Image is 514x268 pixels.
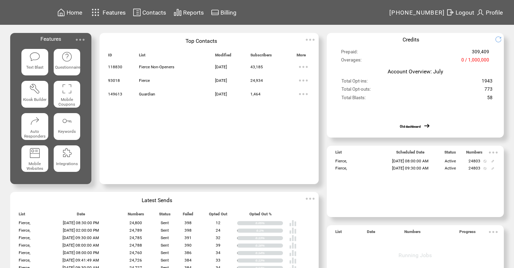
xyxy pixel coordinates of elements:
[183,212,193,219] span: Failed
[215,65,227,69] span: [DATE]
[61,147,72,158] img: integrations.svg
[19,250,30,255] span: Fierce,
[61,115,72,126] img: keywords.svg
[19,220,30,225] span: Fierce,
[89,6,127,19] a: Features
[472,49,489,57] span: 309,409
[398,252,432,258] span: Running Jobs
[132,7,167,18] a: Contacts
[297,60,310,74] img: ellypsis.svg
[63,258,99,263] span: [DATE] 09:41:49 AM
[250,92,261,96] span: 1,464
[445,166,456,171] span: Active
[210,7,237,18] a: Billing
[19,212,25,219] span: List
[289,242,297,249] img: poll%20-%20white.svg
[129,235,142,240] span: 24,785
[466,150,482,158] span: Numbers
[159,212,171,219] span: Status
[142,197,172,203] span: Latest Sends
[396,150,424,158] span: Scheduled Date
[173,7,205,18] a: Reports
[445,7,475,18] a: Logout
[216,250,220,255] span: 34
[61,51,72,62] img: questionnaire.svg
[58,129,76,134] span: Keywords
[29,51,40,62] img: text-blast.svg
[483,160,486,163] img: notallowed.svg
[61,83,72,94] img: coupons.svg
[482,78,493,87] span: 1943
[90,7,102,18] img: features.svg
[209,212,227,219] span: Opted Out
[250,53,272,60] span: Subscribers
[216,243,220,248] span: 39
[54,49,81,76] a: Questionnaire
[215,78,227,83] span: [DATE]
[184,258,192,263] span: 384
[491,167,494,170] img: edit.svg
[341,49,358,57] span: Prepaid:
[289,257,297,264] img: poll%20-%20white.svg
[29,83,40,94] img: tool%201.svg
[255,258,283,263] div: 0.13%
[250,78,263,83] span: 24,934
[129,220,142,225] span: 24,800
[486,146,500,159] img: ellypsis.svg
[139,65,174,69] span: Fierce Non-Openers
[29,115,40,126] img: auto-responders.svg
[108,92,122,96] span: 149613
[495,36,507,43] img: refresh.png
[139,92,155,96] span: Guardian
[184,235,192,240] span: 391
[392,166,428,171] span: [DATE] 09:30:00 AM
[161,250,169,255] span: Sent
[297,87,310,101] img: ellypsis.svg
[303,192,317,206] img: ellypsis.svg
[335,166,347,171] span: Fierce,
[67,9,82,16] span: Home
[161,220,169,225] span: Sent
[129,243,142,248] span: 24,788
[24,129,46,139] span: Auto Responders
[468,166,480,171] span: 24803
[341,87,371,95] span: Total Opt-outs:
[215,92,227,96] span: [DATE]
[54,113,81,140] a: Keywords
[129,228,142,233] span: 24,789
[486,225,500,239] img: ellypsis.svg
[255,244,283,248] div: 0.16%
[184,228,192,233] span: 398
[335,159,347,163] span: Fierce,
[161,243,169,248] span: Sent
[220,9,236,16] span: Billing
[29,147,40,158] img: mobile-websites.svg
[183,9,204,16] span: Reports
[142,9,166,16] span: Contacts
[19,228,30,233] span: Fierce,
[256,229,283,233] div: 0.1%
[63,220,99,225] span: [DATE] 08:30:00 PM
[216,235,220,240] span: 32
[63,235,99,240] span: [DATE] 09:30:00 AM
[57,8,65,17] img: home.svg
[184,220,192,225] span: 398
[403,36,419,43] span: Credits
[26,65,43,70] span: Text Blast
[23,97,47,102] span: Kiosk Builder
[487,95,493,103] span: 58
[456,9,474,16] span: Logout
[388,68,443,75] span: Account Overview: July
[289,234,297,242] img: poll%20-%20white.svg
[216,258,220,263] span: 33
[139,53,145,60] span: List
[103,9,126,16] span: Features
[19,235,30,240] span: Fierce,
[303,33,317,47] img: ellypsis.svg
[63,243,99,248] span: [DATE] 08:00:00 AM
[289,249,297,257] img: poll%20-%20white.svg
[341,95,366,103] span: Total Blasts:
[161,235,169,240] span: Sent
[255,236,283,240] div: 0.13%
[21,49,48,76] a: Text Blast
